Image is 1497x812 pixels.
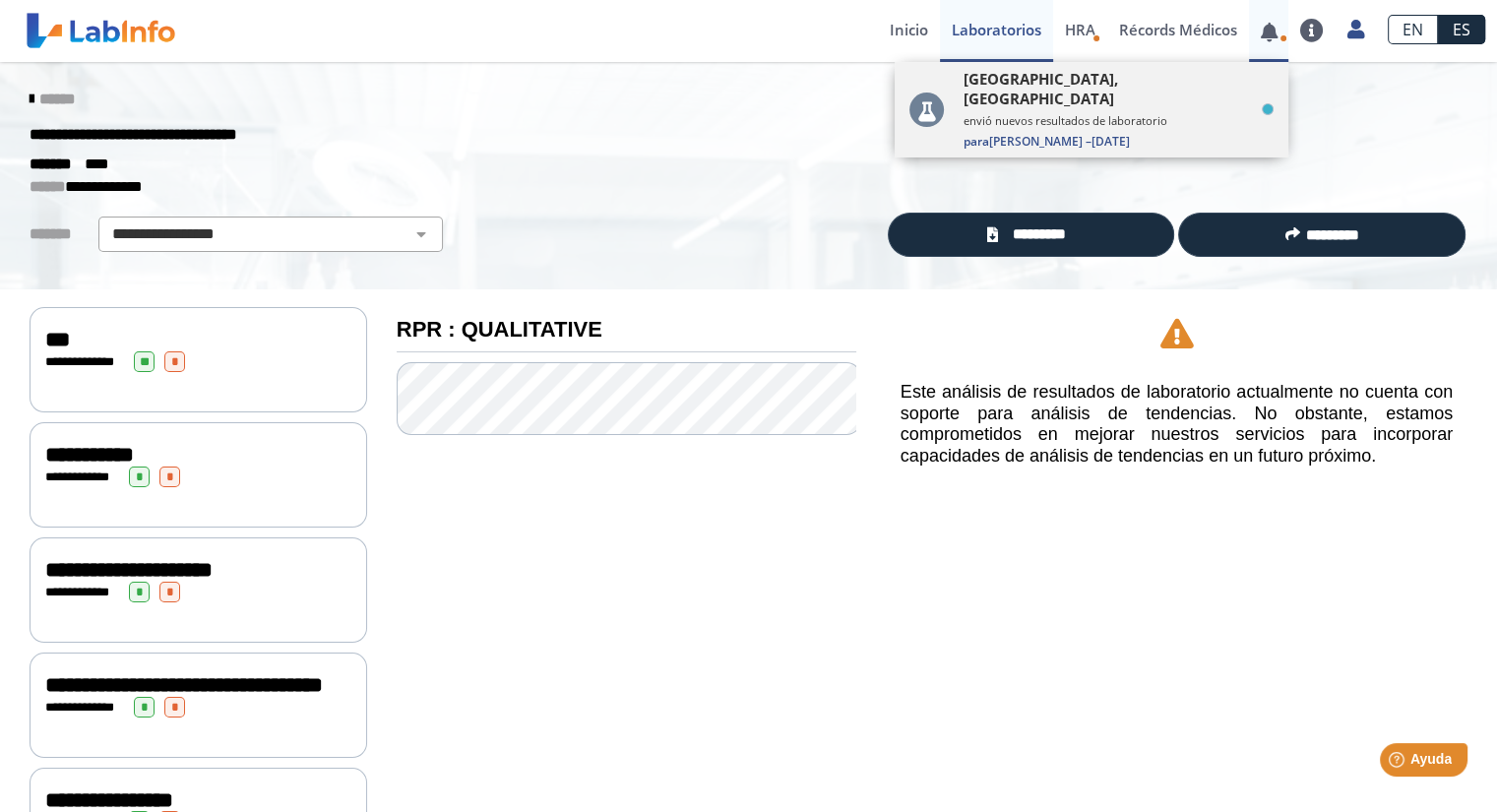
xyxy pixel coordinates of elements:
[964,133,1274,150] span: [PERSON_NAME] –
[397,317,602,342] b: RPR : QUALITATIVE
[1438,15,1485,44] a: ES
[901,382,1453,467] h5: Este análisis de resultados de laboratorio actualmente no cuenta con soporte para análisis de ten...
[1092,133,1130,150] span: [DATE]
[964,113,1274,128] small: envió nuevos resultados de laboratorio
[964,133,989,150] span: Para
[964,69,1256,108] span: [GEOGRAPHIC_DATA], [GEOGRAPHIC_DATA]
[1322,735,1475,790] iframe: Help widget launcher
[1065,20,1095,39] span: HRA
[1388,15,1438,44] a: EN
